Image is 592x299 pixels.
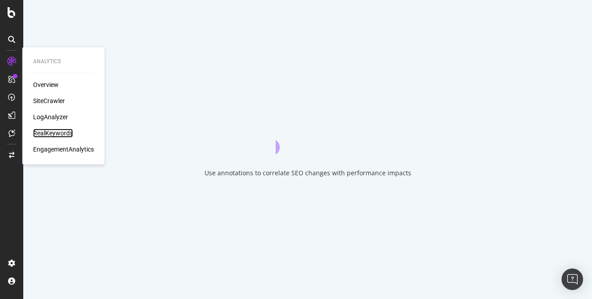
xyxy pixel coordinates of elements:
a: Overview [33,80,59,89]
a: EngagementAnalytics [33,145,94,154]
a: LogAnalyzer [33,113,68,121]
div: Analytics [33,58,94,65]
a: SiteCrawler [33,96,65,105]
div: animation [276,122,340,154]
div: Open Intercom Messenger [562,269,583,290]
a: RealKeywords [33,129,73,138]
div: Use annotations to correlate SEO changes with performance impacts [204,169,411,178]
